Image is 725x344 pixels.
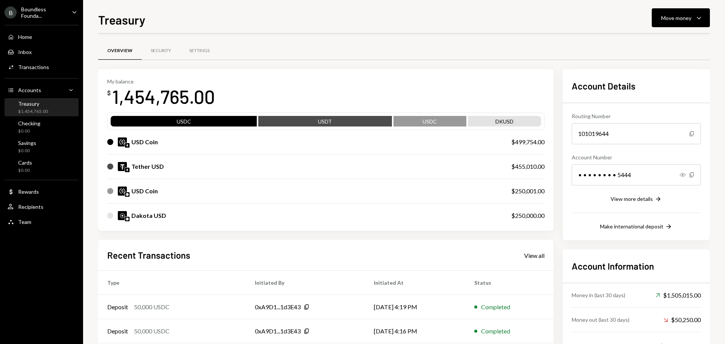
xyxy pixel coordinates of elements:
[661,14,691,22] div: Move money
[107,302,128,312] div: Deposit
[663,315,701,324] div: $50,250.00
[118,162,127,171] img: USDT
[118,137,127,147] img: USDC
[5,30,79,43] a: Home
[131,137,158,147] div: USD Coin
[5,45,79,59] a: Inbox
[572,112,701,120] div: Routing Number
[151,48,171,54] div: Security
[5,215,79,228] a: Team
[107,78,215,85] div: My balance
[18,140,36,146] div: Savings
[131,187,158,196] div: USD Coin
[246,271,365,295] th: Initiated By
[600,223,673,231] button: Make international deposit
[125,168,130,172] img: ethereum-mainnet
[118,187,127,196] img: USDC
[98,41,142,60] a: Overview
[18,188,39,195] div: Rewards
[572,153,701,161] div: Account Number
[189,48,210,54] div: Settings
[572,123,701,144] div: 101019644
[511,137,545,147] div: $499,754.00
[18,204,43,210] div: Recipients
[5,98,79,116] a: Treasury$1,454,765.00
[5,157,79,175] a: Cards$0.00
[18,219,31,225] div: Team
[365,271,465,295] th: Initiated At
[5,118,79,136] a: Checking$0.00
[18,34,32,40] div: Home
[131,211,166,220] div: Dakota USD
[21,6,66,19] div: Boundless Founda...
[255,327,301,336] div: 0xA9D1...1d3E43
[511,162,545,171] div: $455,010.00
[481,327,510,336] div: Completed
[118,211,127,220] img: DKUSD
[600,223,663,230] div: Make international deposit
[524,251,545,259] a: View all
[5,60,79,74] a: Transactions
[5,185,79,198] a: Rewards
[393,117,467,128] div: USDC
[524,252,545,259] div: View all
[465,271,554,295] th: Status
[365,319,465,343] td: [DATE] 4:16 PM
[572,291,625,299] div: Money in (last 30 days)
[18,49,32,55] div: Inbox
[18,167,32,174] div: $0.00
[511,211,545,220] div: $250,000.00
[365,295,465,319] td: [DATE] 4:19 PM
[107,327,128,336] div: Deposit
[572,80,701,92] h2: Account Details
[572,260,701,272] h2: Account Information
[125,143,130,148] img: ethereum-mainnet
[125,217,130,221] img: base-mainnet
[98,271,246,295] th: Type
[5,137,79,156] a: Savings$0.00
[258,117,392,128] div: USDT
[180,41,219,60] a: Settings
[131,162,164,171] div: Tether USD
[468,117,541,128] div: DKUSD
[107,89,111,97] div: $
[5,200,79,213] a: Recipients
[107,48,133,54] div: Overview
[255,302,301,312] div: 0xA9D1...1d3E43
[611,195,662,204] button: View more details
[481,302,510,312] div: Completed
[18,64,49,70] div: Transactions
[511,187,545,196] div: $250,001.00
[134,327,170,336] div: 50,000 USDC
[5,6,17,19] div: B
[111,117,257,128] div: USDC
[611,196,653,202] div: View more details
[18,108,48,115] div: $1,454,765.00
[5,83,79,97] a: Accounts
[98,12,145,27] h1: Treasury
[112,85,215,108] div: 1,454,765.00
[18,148,36,154] div: $0.00
[18,87,41,93] div: Accounts
[652,8,710,27] button: Move money
[142,41,180,60] a: Security
[572,316,629,324] div: Money out (last 30 days)
[107,249,190,261] h2: Recent Transactions
[125,192,130,197] img: base-mainnet
[656,291,701,300] div: $1,505,015.00
[18,159,32,166] div: Cards
[18,120,40,126] div: Checking
[18,128,40,134] div: $0.00
[18,100,48,107] div: Treasury
[134,302,170,312] div: 50,000 USDC
[572,164,701,185] div: • • • • • • • • 5444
